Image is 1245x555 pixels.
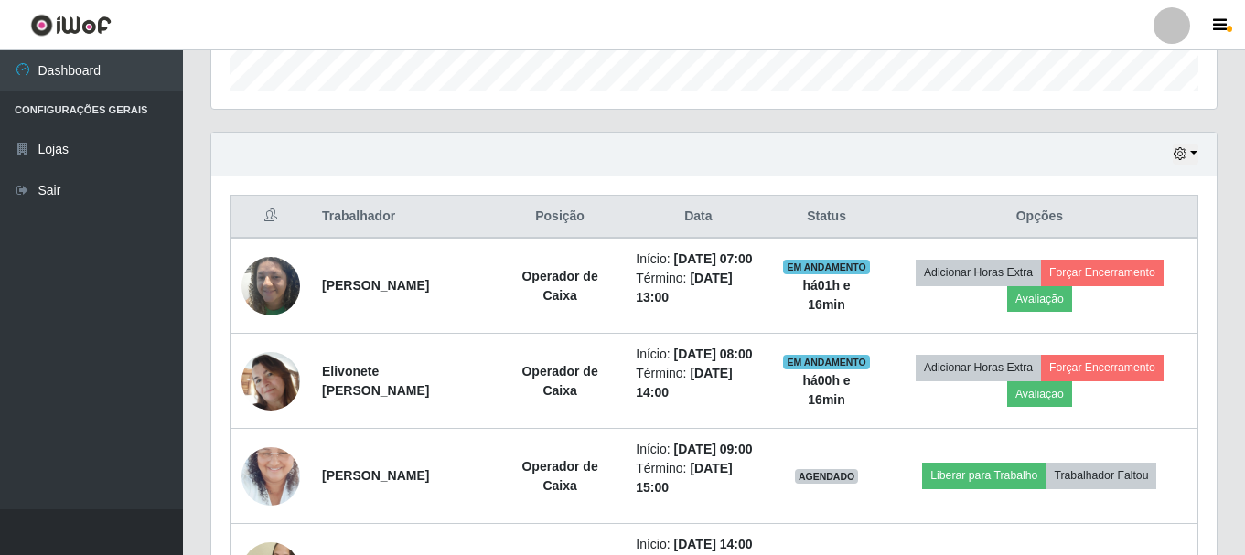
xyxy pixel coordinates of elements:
[241,424,300,528] img: 1677848309634.jpeg
[882,196,1198,239] th: Opções
[636,364,760,402] li: Término:
[322,468,429,483] strong: [PERSON_NAME]
[674,537,753,551] time: [DATE] 14:00
[674,442,753,456] time: [DATE] 09:00
[795,469,859,484] span: AGENDADO
[783,355,870,369] span: EM ANDAMENTO
[1041,355,1164,380] button: Forçar Encerramento
[802,373,850,407] strong: há 00 h e 16 min
[311,196,495,239] th: Trabalhador
[1041,260,1164,285] button: Forçar Encerramento
[30,14,112,37] img: CoreUI Logo
[1007,381,1072,407] button: Avaliação
[322,278,429,293] strong: [PERSON_NAME]
[625,196,771,239] th: Data
[521,459,597,493] strong: Operador de Caixa
[916,355,1041,380] button: Adicionar Horas Extra
[636,440,760,459] li: Início:
[495,196,625,239] th: Posição
[521,364,597,398] strong: Operador de Caixa
[783,260,870,274] span: EM ANDAMENTO
[636,269,760,307] li: Término:
[322,364,429,398] strong: Elivonete [PERSON_NAME]
[802,278,850,312] strong: há 01 h e 16 min
[922,463,1046,488] button: Liberar para Trabalho
[1007,286,1072,312] button: Avaliação
[636,250,760,269] li: Início:
[241,247,300,325] img: 1736128144098.jpeg
[636,345,760,364] li: Início:
[1046,463,1156,488] button: Trabalhador Faltou
[674,347,753,361] time: [DATE] 08:00
[674,251,753,266] time: [DATE] 07:00
[636,535,760,554] li: Início:
[771,196,881,239] th: Status
[916,260,1041,285] button: Adicionar Horas Extra
[521,269,597,303] strong: Operador de Caixa
[241,352,300,411] img: 1744411784463.jpeg
[636,459,760,497] li: Término:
